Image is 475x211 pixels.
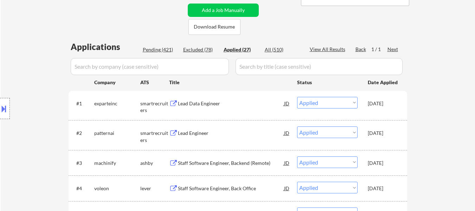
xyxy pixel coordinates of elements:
div: Applied (27) [224,46,259,53]
div: Lead Data Engineer [178,100,284,107]
div: [DATE] [368,130,399,137]
div: JD [283,126,290,139]
div: 1 / 1 [371,46,387,53]
div: Lead Engineer [178,130,284,137]
div: JD [283,156,290,169]
div: ashby [140,160,169,167]
input: Search by company (case sensitive) [71,58,229,75]
button: Add a Job Manually [188,4,259,17]
div: lever [140,185,169,192]
div: Date Applied [368,79,399,86]
div: Excluded (78) [183,46,218,53]
div: Staff Software Engineer, Backend (Remote) [178,160,284,167]
div: ATS [140,79,169,86]
div: voleon [94,185,140,192]
div: smartrecruiters [140,130,169,143]
div: Back [355,46,367,53]
div: [DATE] [368,100,399,107]
div: Staff Software Engineer, Back Office [178,185,284,192]
div: Status [297,76,358,88]
div: [DATE] [368,185,399,192]
div: Title [169,79,290,86]
div: JD [283,182,290,194]
div: Next [387,46,399,53]
input: Search by title (case sensitive) [236,58,403,75]
div: View All Results [310,46,347,53]
div: [DATE] [368,160,399,167]
div: Pending (421) [143,46,178,53]
div: smartrecruiters [140,100,169,114]
div: JD [283,97,290,110]
div: Applications [71,43,140,51]
div: All (510) [265,46,300,53]
div: #4 [76,185,89,192]
button: Download Resume [188,19,240,35]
